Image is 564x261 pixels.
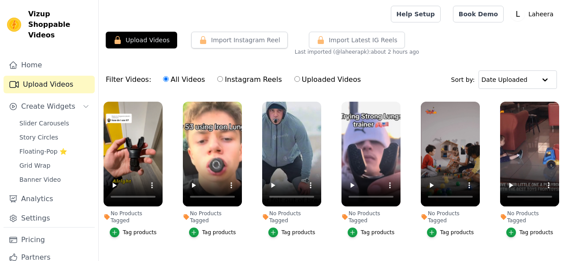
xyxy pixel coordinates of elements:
[294,76,300,82] input: Uploaded Videos
[189,228,236,237] button: Tag products
[202,229,236,236] div: Tag products
[4,98,95,115] button: Create Widgets
[183,210,242,224] div: No Products Tagged
[500,210,559,224] div: No Products Tagged
[453,6,504,22] a: Book Demo
[451,70,557,89] div: Sort by:
[14,117,95,129] a: Slider Carousels
[14,173,95,186] a: Banner Video
[163,74,205,85] label: All Videos
[329,36,397,44] span: Import Latest IG Reels
[511,6,557,22] button: L Laheera
[163,76,169,82] input: All Videos
[14,159,95,172] a: Grid Wrap
[217,76,223,82] input: Instagram Reels
[4,210,95,227] a: Settings
[19,161,50,170] span: Grid Wrap
[123,229,157,236] div: Tag products
[19,175,61,184] span: Banner Video
[268,228,315,237] button: Tag products
[341,210,401,224] div: No Products Tagged
[19,133,58,142] span: Story Circles
[4,231,95,249] a: Pricing
[421,210,480,224] div: No Products Tagged
[19,147,67,156] span: Floating-Pop ⭐
[361,229,395,236] div: Tag products
[14,131,95,143] a: Story Circles
[440,229,474,236] div: Tag products
[106,32,177,48] button: Upload Videos
[516,10,520,18] text: L
[295,48,419,55] span: Last imported (@ laheerapk ): about 2 hours ago
[282,229,315,236] div: Tag products
[4,190,95,208] a: Analytics
[217,74,282,85] label: Instagram Reels
[110,228,157,237] button: Tag products
[391,6,441,22] a: Help Setup
[106,70,366,90] div: Filter Videos:
[506,228,553,237] button: Tag products
[28,9,91,40] span: Vizup Shoppable Videos
[21,101,75,112] span: Create Widgets
[14,145,95,158] a: Floating-Pop ⭐
[525,6,557,22] p: Laheera
[4,76,95,93] a: Upload Videos
[262,210,321,224] div: No Products Tagged
[4,56,95,74] a: Home
[519,229,553,236] div: Tag products
[294,74,361,85] label: Uploaded Videos
[7,18,21,32] img: Vizup
[104,210,163,224] div: No Products Tagged
[348,228,395,237] button: Tag products
[427,228,474,237] button: Tag products
[309,32,405,48] button: Import Latest IG Reels
[19,119,69,128] span: Slider Carousels
[191,32,288,48] button: Import Instagram Reel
